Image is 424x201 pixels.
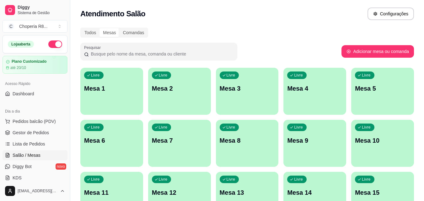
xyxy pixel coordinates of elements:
button: LivreMesa 3 [216,68,279,115]
article: até 20/10 [10,65,26,70]
span: Pedidos balcão (PDV) [13,118,56,124]
button: LivreMesa 6 [80,120,143,167]
div: Comandas [120,28,148,37]
p: Livre [227,73,235,78]
p: Livre [91,73,100,78]
span: Lista de Pedidos [13,141,45,147]
p: Livre [159,177,168,182]
p: Mesa 12 [152,188,207,197]
p: Livre [294,177,303,182]
a: Dashboard [3,89,67,99]
span: [EMAIL_ADDRESS][DOMAIN_NAME] [18,188,57,193]
p: Livre [159,73,168,78]
button: Configurações [368,8,414,20]
p: Mesa 1 [84,84,139,93]
span: Gestor de Pedidos [13,130,49,136]
button: Adicionar mesa ou comanda [341,45,414,58]
div: Choperia R8 ... [19,23,47,29]
p: Livre [227,177,235,182]
div: Loja aberta [8,41,34,48]
p: Livre [294,73,303,78]
p: Mesa 9 [287,136,342,145]
p: Mesa 2 [152,84,207,93]
button: LivreMesa 7 [148,120,211,167]
a: Salão / Mesas [3,150,67,160]
button: LivreMesa 1 [80,68,143,115]
p: Mesa 15 [355,188,410,197]
p: Mesa 4 [287,84,342,93]
label: Pesquisar [84,45,103,50]
button: Select a team [3,20,67,33]
p: Livre [91,125,100,130]
span: Dashboard [13,91,34,97]
button: Alterar Status [48,40,62,48]
span: Salão / Mesas [13,152,40,158]
p: Livre [227,125,235,130]
a: Lista de Pedidos [3,139,67,149]
p: Mesa 10 [355,136,410,145]
button: LivreMesa 10 [351,120,414,167]
a: KDS [3,173,67,183]
p: Livre [294,125,303,130]
p: Mesa 7 [152,136,207,145]
p: Livre [91,177,100,182]
p: Mesa 13 [220,188,275,197]
p: Mesa 14 [287,188,342,197]
div: Todos [81,28,99,37]
span: C [8,23,14,29]
a: Gestor de Pedidos [3,128,67,138]
p: Livre [159,125,168,130]
article: Plano Customizado [12,59,46,64]
input: Pesquisar [89,51,233,57]
div: Dia a dia [3,106,67,116]
span: Sistema de Gestão [18,10,65,15]
p: Livre [362,177,371,182]
p: Mesa 6 [84,136,139,145]
div: Mesas [99,28,119,37]
p: Mesa 11 [84,188,139,197]
span: Diggy [18,5,65,10]
button: LivreMesa 8 [216,120,279,167]
button: LivreMesa 9 [283,120,346,167]
h2: Atendimento Salão [80,9,145,19]
p: Livre [362,125,371,130]
p: Mesa 3 [220,84,275,93]
button: LivreMesa 5 [351,68,414,115]
p: Mesa 8 [220,136,275,145]
span: Diggy Bot [13,163,32,170]
p: Mesa 5 [355,84,410,93]
button: LivreMesa 2 [148,68,211,115]
div: Acesso Rápido [3,79,67,89]
button: LivreMesa 4 [283,68,346,115]
a: Plano Customizadoaté 20/10 [3,56,67,74]
a: Diggy Botnovo [3,161,67,172]
button: Pedidos balcão (PDV) [3,116,67,126]
button: [EMAIL_ADDRESS][DOMAIN_NAME] [3,183,67,198]
span: KDS [13,175,22,181]
a: DiggySistema de Gestão [3,3,67,18]
p: Livre [362,73,371,78]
